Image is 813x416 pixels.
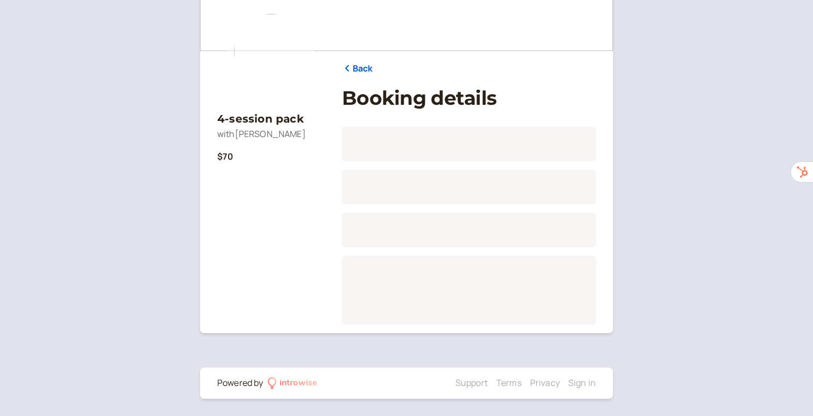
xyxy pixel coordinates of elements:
[455,377,488,389] a: Support
[342,127,596,161] div: Loading...
[217,150,233,162] b: $70
[342,213,596,247] div: Loading...
[342,256,596,325] div: Loading...
[342,170,596,204] div: Loading...
[342,62,373,76] a: Back
[280,376,317,390] div: introwise
[217,110,325,127] h3: 4-session pack
[342,87,596,110] h1: Booking details
[568,377,596,389] a: Sign in
[217,376,263,390] div: Powered by
[530,377,560,389] a: Privacy
[496,377,522,389] a: Terms
[268,376,318,390] a: introwise
[217,128,306,140] span: with [PERSON_NAME]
